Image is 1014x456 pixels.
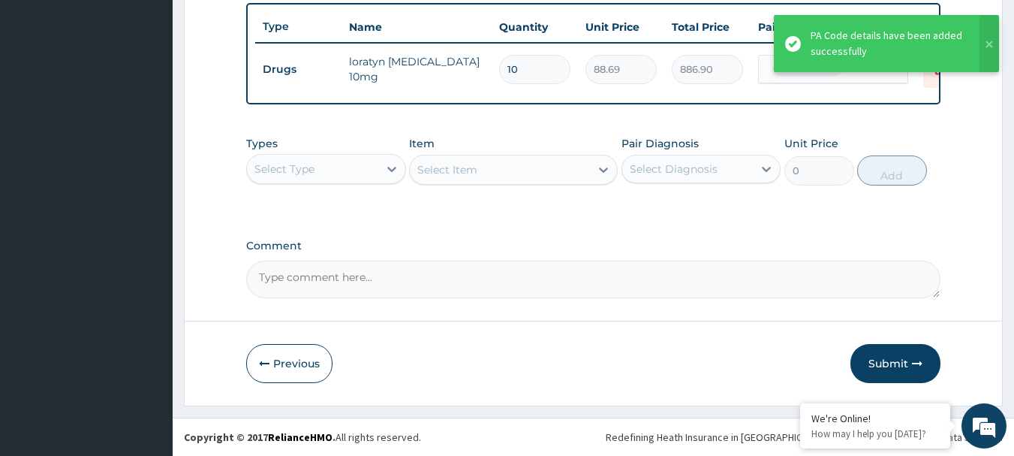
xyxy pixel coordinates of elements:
[621,136,699,151] label: Pair Diagnosis
[255,56,342,83] td: Drugs
[857,156,927,186] button: Add
[255,13,342,41] th: Type
[578,12,664,42] th: Unit Price
[751,12,916,42] th: Pair Diagnosis
[8,300,286,352] textarea: Type your message and hit 'Enter'
[246,344,332,383] button: Previous
[28,75,61,113] img: d_794563401_company_1708531726252_794563401
[606,430,1003,445] div: Redefining Heath Insurance in [GEOGRAPHIC_DATA] using Telemedicine and Data Science!
[811,427,939,440] p: How may I help you today?
[87,134,207,285] span: We're online!
[246,137,278,150] label: Types
[664,12,751,42] th: Total Price
[811,28,965,59] div: PA Code details have been added successfully
[184,430,335,444] strong: Copyright © 2017 .
[784,136,838,151] label: Unit Price
[850,344,940,383] button: Submit
[342,12,492,42] th: Name
[254,162,314,177] div: Select Type
[916,12,991,42] th: Actions
[409,136,435,151] label: Item
[78,84,252,104] div: Chat with us now
[811,412,939,425] div: We're Online!
[772,62,843,77] span: [MEDICAL_DATA]
[630,162,718,177] div: Select Diagnosis
[246,240,941,252] label: Comment
[492,12,578,42] th: Quantity
[268,430,332,444] a: RelianceHMO
[173,418,1014,456] footer: All rights reserved.
[342,47,492,92] td: loratyn [MEDICAL_DATA] 10mg
[246,8,282,44] div: Minimize live chat window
